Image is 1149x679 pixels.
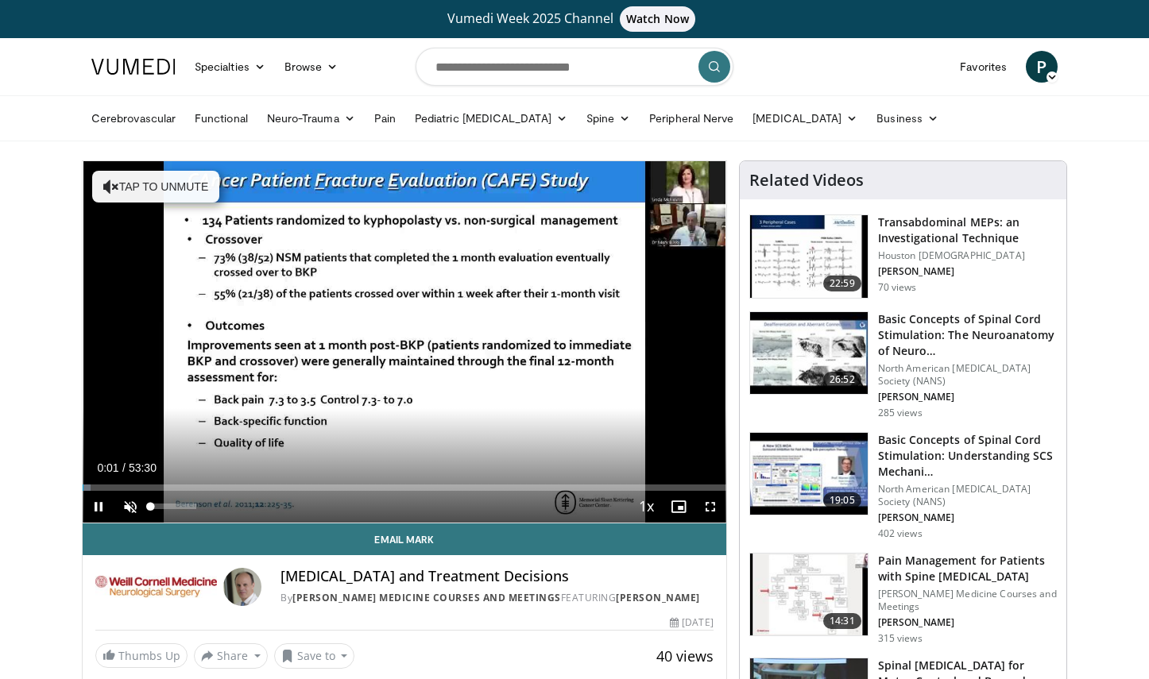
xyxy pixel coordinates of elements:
[694,491,726,523] button: Fullscreen
[878,553,1057,584] h3: Pain Management for Patients with Spine [MEDICAL_DATA]
[95,643,188,668] a: Thumbs Up
[950,51,1016,83] a: Favorites
[670,615,713,630] div: [DATE]
[83,491,114,523] button: Pause
[750,312,868,395] img: 56f187c5-4ee0-4fea-bafd-440954693c71.150x105_q85_crop-smart_upscale.jpg
[663,491,694,523] button: Enable picture-in-picture mode
[365,102,405,134] a: Pain
[823,372,861,388] span: 26:52
[878,616,1057,629] p: [PERSON_NAME]
[750,554,868,636] img: d97692dc-9f18-4e90-87c2-562f424998fc.150x105_q85_crop-smart_upscale.jpg
[823,613,861,629] span: 14:31
[749,214,1057,299] a: 22:59 Transabdominal MEPs: an Investigational Technique Houston [DEMOGRAPHIC_DATA] [PERSON_NAME] ...
[280,591,713,605] div: By FEATURING
[616,591,700,604] a: [PERSON_NAME]
[878,588,1057,613] p: [PERSON_NAME] Medicine Courses and Meetings
[750,433,868,515] img: 1680daec-fcfd-4287-ac41-19e7acb46365.150x105_q85_crop-smart_upscale.jpg
[867,102,948,134] a: Business
[83,523,726,555] a: Email Mark
[749,171,864,190] h4: Related Videos
[878,391,1057,403] p: [PERSON_NAME]
[743,102,867,134] a: [MEDICAL_DATA]
[823,276,861,291] span: 22:59
[292,591,561,604] a: [PERSON_NAME] Medicine Courses and Meetings
[280,568,713,585] h4: [MEDICAL_DATA] and Treatment Decisions
[185,102,257,134] a: Functional
[405,102,577,134] a: Pediatric [MEDICAL_DATA]
[416,48,733,86] input: Search topics, interventions
[878,511,1057,524] p: [PERSON_NAME]
[878,311,1057,359] h3: Basic Concepts of Spinal Cord Stimulation: The Neuroanatomy of Neuro…
[185,51,275,83] a: Specialties
[1026,51,1058,83] a: P
[620,6,695,32] span: Watch Now
[823,492,861,508] span: 19:05
[878,214,1057,246] h3: Transabdominal MEPs: an Investigational Technique
[878,527,923,540] p: 402 views
[274,643,355,669] button: Save to
[878,265,1057,278] p: [PERSON_NAME]
[82,102,185,134] a: Cerebrovascular
[194,643,268,669] button: Share
[83,161,726,523] video-js: Video Player
[91,59,176,75] img: VuMedi Logo
[640,102,743,134] a: Peripheral Nerve
[749,432,1057,540] a: 19:05 Basic Concepts of Spinal Cord Stimulation: Understanding SCS Mechani… North American [MEDIC...
[878,483,1057,508] p: North American [MEDICAL_DATA] Society (NANS)
[275,51,348,83] a: Browse
[122,461,126,474] span: /
[656,646,714,665] span: 40 views
[150,503,195,509] div: Volume Level
[577,102,640,134] a: Spine
[94,6,1055,32] a: Vumedi Week 2025 ChannelWatch Now
[878,362,1057,388] p: North American [MEDICAL_DATA] Society (NANS)
[114,491,146,523] button: Unmute
[878,407,923,419] p: 285 views
[878,281,917,294] p: 70 views
[129,461,157,474] span: 53:30
[83,484,726,491] div: Progress Bar
[878,249,1057,262] p: Houston [DEMOGRAPHIC_DATA]
[749,311,1057,419] a: 26:52 Basic Concepts of Spinal Cord Stimulation: The Neuroanatomy of Neuro… North American [MEDIC...
[750,215,868,298] img: 1a318922-2e81-4474-bd2b-9f1cef381d3f.150x105_q85_crop-smart_upscale.jpg
[878,632,923,645] p: 315 views
[749,553,1057,645] a: 14:31 Pain Management for Patients with Spine [MEDICAL_DATA] [PERSON_NAME] Medicine Courses and M...
[631,491,663,523] button: Playback Rate
[95,568,217,606] img: Weill Cornell Medicine Courses and Meetings
[257,102,365,134] a: Neuro-Trauma
[92,171,219,203] button: Tap to unmute
[878,432,1057,480] h3: Basic Concepts of Spinal Cord Stimulation: Understanding SCS Mechani…
[97,461,118,474] span: 0:01
[223,568,261,606] img: Avatar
